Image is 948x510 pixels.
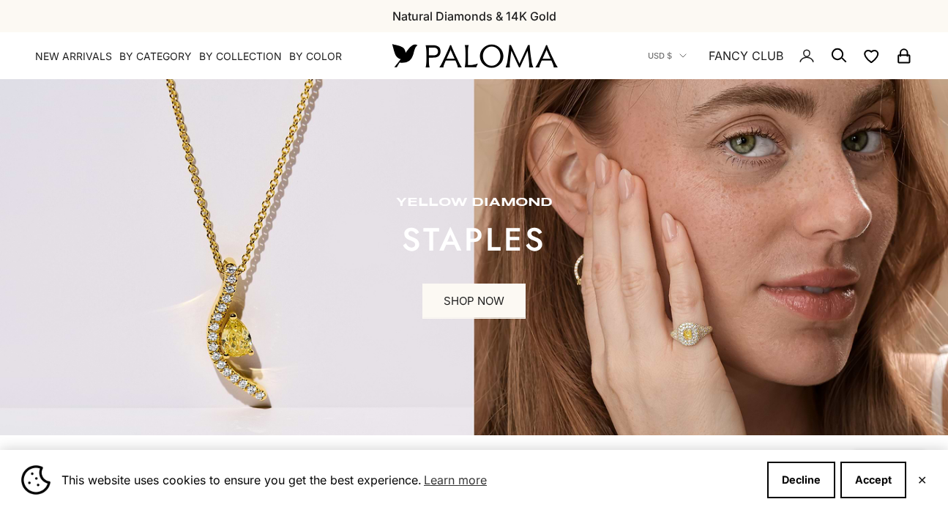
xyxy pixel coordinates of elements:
button: USD $ [648,49,687,62]
summary: By Collection [199,49,282,64]
summary: By Category [119,49,192,64]
p: yellow diamond [396,196,553,210]
summary: By Color [289,49,342,64]
p: Natural Diamonds & 14K Gold [392,7,556,26]
span: This website uses cookies to ensure you get the best experience. [61,469,755,491]
button: Accept [840,462,906,498]
a: NEW ARRIVALS [35,49,112,64]
span: USD $ [648,49,672,62]
button: Decline [767,462,835,498]
p: STAPLES [396,225,553,254]
img: Cookie banner [21,465,51,495]
a: FANCY CLUB [709,46,783,65]
nav: Secondary navigation [648,32,913,79]
a: SHOP NOW [422,284,526,319]
button: Close [917,476,927,484]
a: Learn more [422,469,489,491]
nav: Primary navigation [35,49,357,64]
